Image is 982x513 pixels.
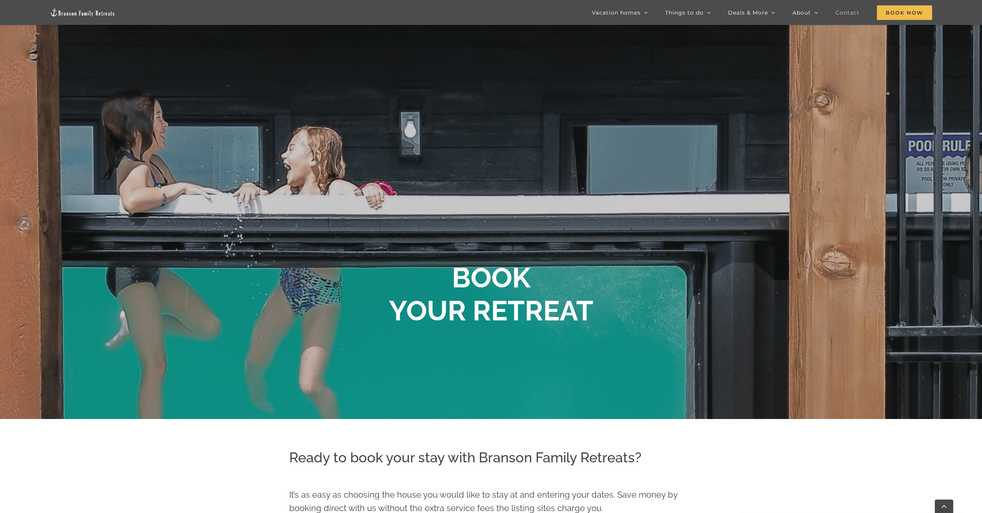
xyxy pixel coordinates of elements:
[289,448,693,467] h2: Ready to book your stay with Branson Family Retreats?
[389,261,593,327] b: BOOK YOUR RETREAT
[793,10,811,15] span: About
[50,8,115,17] img: Branson Family Retreats Logo
[728,10,768,15] span: Deals & More
[835,10,860,15] span: Contact
[592,10,641,15] span: Vacation homes
[665,10,704,15] span: Things to do
[877,5,932,20] span: Book Now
